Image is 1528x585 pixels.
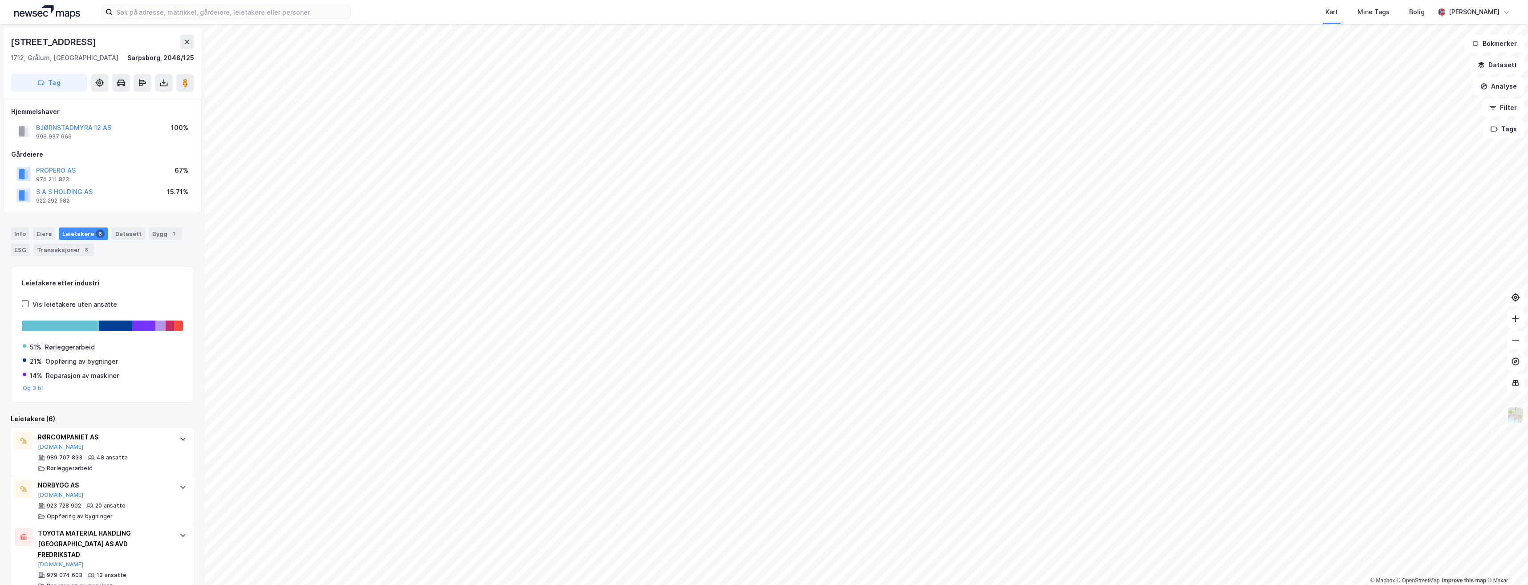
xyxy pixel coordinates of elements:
[23,385,43,392] button: Og 3 til
[97,454,128,461] div: 48 ansatte
[11,53,118,63] div: 1712, Grålum, [GEOGRAPHIC_DATA]
[11,227,29,240] div: Info
[1470,56,1524,74] button: Datasett
[112,227,145,240] div: Datasett
[38,480,171,491] div: NORBYGG AS
[46,370,119,381] div: Reparasjon av maskiner
[45,356,118,367] div: Oppføring av bygninger
[1483,542,1528,585] iframe: Chat Widget
[33,244,94,256] div: Transaksjoner
[167,187,188,197] div: 15.71%
[1483,120,1524,138] button: Tags
[1449,7,1500,17] div: [PERSON_NAME]
[149,227,182,240] div: Bygg
[59,227,108,240] div: Leietakere
[36,176,69,183] div: 974 211 823
[22,278,183,288] div: Leietakere etter industri
[30,342,41,353] div: 51%
[1357,7,1390,17] div: Mine Tags
[113,5,350,19] input: Søk på adresse, matrikkel, gårdeiere, leietakere eller personer
[47,513,113,520] div: Oppføring av bygninger
[1442,577,1486,584] a: Improve this map
[36,197,69,204] div: 922 292 582
[47,454,82,461] div: 989 707 833
[82,245,91,254] div: 8
[30,370,42,381] div: 14%
[1464,35,1524,53] button: Bokmerker
[1397,577,1440,584] a: OpenStreetMap
[38,492,84,499] button: [DOMAIN_NAME]
[11,106,194,117] div: Hjemmelshaver
[36,133,72,140] div: 996 937 666
[169,229,178,238] div: 1
[1473,77,1524,95] button: Analyse
[96,229,105,238] div: 6
[11,149,194,160] div: Gårdeiere
[33,227,55,240] div: Eiere
[38,528,171,560] div: TOYOTA MATERIAL HANDLING [GEOGRAPHIC_DATA] AS AVD FREDRIKSTAD
[1507,406,1524,423] img: Z
[11,35,98,49] div: [STREET_ADDRESS]
[171,122,188,133] div: 100%
[11,414,194,424] div: Leietakere (6)
[47,572,82,579] div: 979 074 603
[1370,577,1395,584] a: Mapbox
[97,572,126,579] div: 13 ansatte
[11,244,30,256] div: ESG
[45,342,95,353] div: Rørleggerarbeid
[127,53,194,63] div: Sarpsborg, 2048/125
[47,465,93,472] div: Rørleggerarbeid
[38,561,84,568] button: [DOMAIN_NAME]
[47,502,81,509] div: 923 728 902
[175,165,188,176] div: 67%
[14,5,80,19] img: logo.a4113a55bc3d86da70a041830d287a7e.svg
[11,74,87,92] button: Tag
[30,356,42,367] div: 21%
[1325,7,1338,17] div: Kart
[33,299,117,310] div: Vis leietakere uten ansatte
[95,502,126,509] div: 20 ansatte
[1409,7,1425,17] div: Bolig
[38,443,84,451] button: [DOMAIN_NAME]
[1482,99,1524,117] button: Filter
[38,432,171,443] div: RØRCOMPANIET AS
